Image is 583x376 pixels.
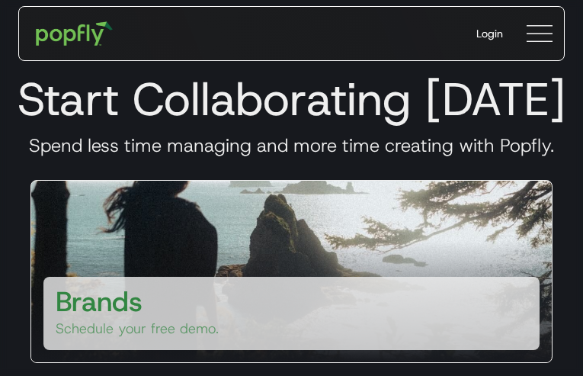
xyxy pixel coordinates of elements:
h3: Spend less time managing and more time creating with Popfly. [12,134,571,157]
h1: Start Collaborating [DATE] [12,72,571,127]
p: Schedule your free demo. [56,320,219,338]
a: Login [464,14,515,53]
a: home [25,11,123,56]
h3: Brands [56,283,143,320]
div: Login [476,26,503,41]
